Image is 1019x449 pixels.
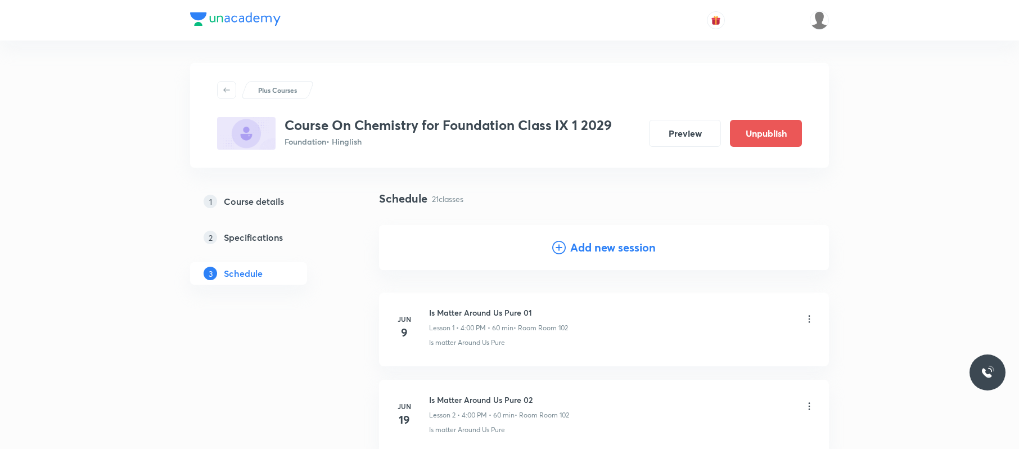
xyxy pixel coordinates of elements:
[190,226,343,249] a: 2Specifications
[190,12,281,29] a: Company Logo
[513,323,568,333] p: • Room Room 102
[393,314,416,324] h6: Jun
[285,117,612,133] h3: Course On Chemistry for Foundation Class IX 1 2029
[429,323,513,333] p: Lesson 1 • 4:00 PM • 60 min
[204,231,217,244] p: 2
[190,12,281,26] img: Company Logo
[224,231,283,244] h5: Specifications
[204,267,217,280] p: 3
[707,11,725,29] button: avatar
[217,117,276,150] img: B95FEAC4-F9E3-4907-902E-71BDEDC99725_plus.png
[649,120,721,147] button: Preview
[285,136,612,147] p: Foundation • Hinglish
[730,120,802,147] button: Unpublish
[393,401,416,411] h6: Jun
[429,410,515,420] p: Lesson 2 • 4:00 PM • 60 min
[224,267,263,280] h5: Schedule
[393,324,416,341] h4: 9
[379,190,427,207] h4: Schedule
[429,425,505,435] p: Is matter Around Us Pure
[711,15,721,25] img: avatar
[190,190,343,213] a: 1Course details
[515,410,569,420] p: • Room Room 102
[429,338,505,348] p: Is matter Around Us Pure
[429,394,569,406] h6: Is Matter Around Us Pure 02
[429,307,568,318] h6: Is Matter Around Us Pure 01
[810,11,829,30] img: aadi Shukla
[784,225,829,270] img: Add
[204,195,217,208] p: 1
[393,411,416,428] h4: 19
[981,366,994,379] img: ttu
[432,193,463,205] p: 21 classes
[570,239,656,256] h4: Add new session
[224,195,284,208] h5: Course details
[258,85,297,95] p: Plus Courses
